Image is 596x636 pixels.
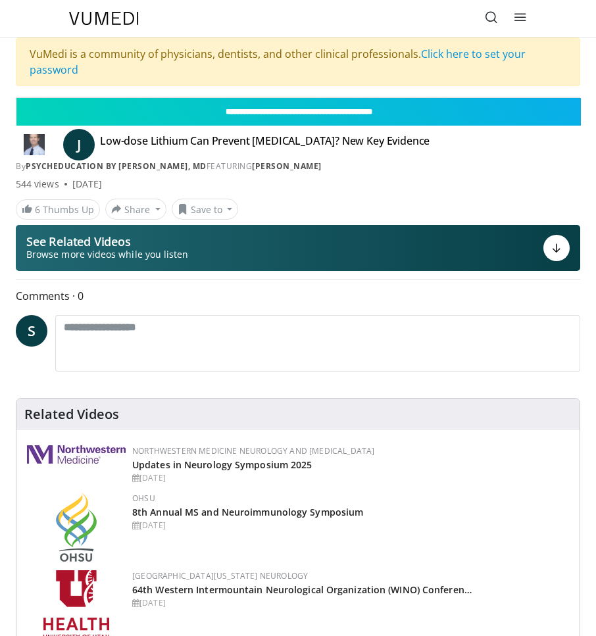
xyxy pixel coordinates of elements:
[172,199,239,220] button: Save to
[132,493,155,504] a: OHSU
[16,225,580,271] button: See Related Videos Browse more videos while you listen
[16,178,59,191] span: 544 views
[16,134,53,155] img: PsychEducation by James Phelps, MD
[16,287,580,305] span: Comments 0
[105,199,166,220] button: Share
[16,199,100,220] a: 6 Thumbs Up
[100,134,430,155] h4: Low-dose Lithium Can Prevent [MEDICAL_DATA]? New Key Evidence
[132,458,312,471] a: Updates in Neurology Symposium 2025
[56,493,97,562] img: da959c7f-65a6-4fcf-a939-c8c702e0a770.png.150x105_q85_autocrop_double_scale_upscale_version-0.2.png
[63,129,95,160] a: J
[252,160,322,172] a: [PERSON_NAME]
[69,12,139,25] img: VuMedi Logo
[26,248,188,261] span: Browse more videos while you listen
[27,445,126,464] img: 2a462fb6-9365-492a-ac79-3166a6f924d8.png.150x105_q85_autocrop_double_scale_upscale_version-0.2.jpg
[132,583,472,596] a: 64th Western Intermountain Neurological Organization (WINO) Conferen…
[132,597,569,609] div: [DATE]
[24,406,119,422] h4: Related Videos
[26,160,207,172] a: PsychEducation by [PERSON_NAME], MD
[132,570,308,581] a: [GEOGRAPHIC_DATA][US_STATE] Neurology
[16,160,580,172] div: By FEATURING
[72,178,102,191] div: [DATE]
[35,203,40,216] span: 6
[132,520,569,531] div: [DATE]
[26,235,188,248] p: See Related Videos
[132,506,363,518] a: 8th Annual MS and Neuroimmunology Symposium
[132,472,569,484] div: [DATE]
[16,315,47,347] a: S
[132,445,375,456] a: Northwestern Medicine Neurology and [MEDICAL_DATA]
[16,37,580,86] div: VuMedi is a community of physicians, dentists, and other clinical professionals.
